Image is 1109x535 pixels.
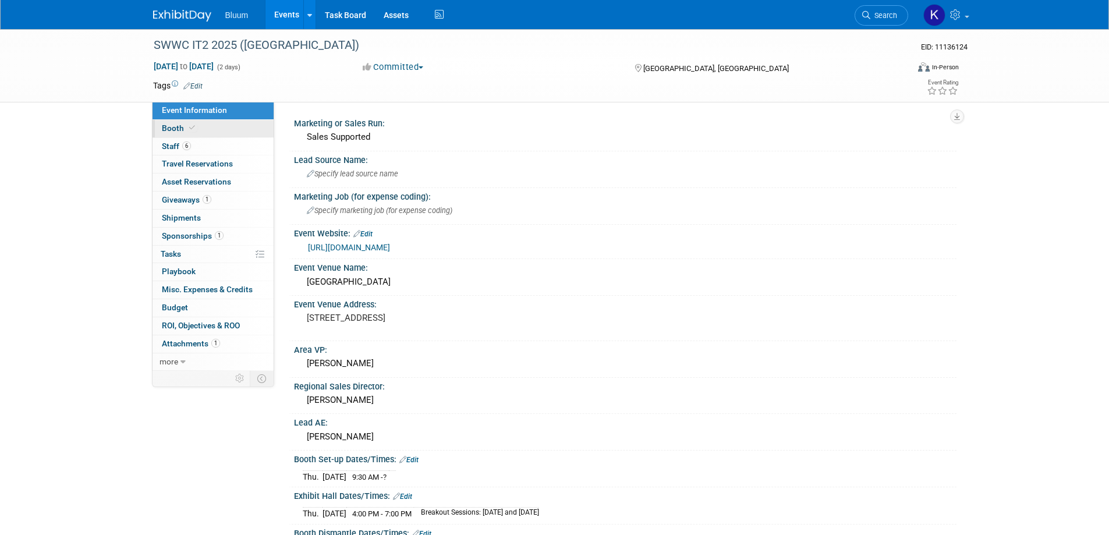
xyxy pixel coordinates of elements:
span: Specify lead source name [307,169,398,178]
td: [DATE] [323,470,346,483]
span: ? [383,473,387,481]
div: Event Venue Name: [294,259,956,274]
a: Playbook [153,263,274,281]
a: [URL][DOMAIN_NAME] [308,243,390,252]
img: Kellie Noller [923,4,945,26]
i: Booth reservation complete [189,125,195,131]
a: Budget [153,299,274,317]
span: Event ID: 11136124 [921,42,968,51]
span: [DATE] [DATE] [153,61,214,72]
div: [GEOGRAPHIC_DATA] [303,273,948,291]
span: 1 [215,231,224,240]
a: Edit [399,456,419,464]
div: Marketing or Sales Run: [294,115,956,129]
pre: [STREET_ADDRESS] [307,313,557,323]
span: to [178,62,189,71]
span: more [160,357,178,366]
span: Specify marketing job (for expense coding) [307,206,452,215]
a: Booth [153,120,274,137]
a: more [153,353,274,371]
div: Sales Supported [303,128,948,146]
span: Playbook [162,267,196,276]
a: ROI, Objectives & ROO [153,317,274,335]
div: [PERSON_NAME] [303,355,948,373]
div: SWWC IT2 2025 ([GEOGRAPHIC_DATA]) [150,35,891,56]
span: (2 days) [216,63,240,71]
span: Event Information [162,105,227,115]
div: Booth Set-up Dates/Times: [294,451,956,466]
div: Event Format [839,61,959,78]
img: ExhibitDay [153,10,211,22]
a: Shipments [153,210,274,227]
img: Format-Inperson.png [918,62,930,72]
div: Exhibit Hall Dates/Times: [294,487,956,502]
span: [GEOGRAPHIC_DATA], [GEOGRAPHIC_DATA] [643,64,789,73]
span: Tasks [161,249,181,258]
div: [PERSON_NAME] [303,428,948,446]
span: 1 [203,195,211,204]
td: Breakout Sessions: [DATE] and [DATE] [414,507,539,519]
span: Shipments [162,213,201,222]
a: Attachments1 [153,335,274,353]
td: Thu. [303,507,323,519]
a: Edit [353,230,373,238]
td: Toggle Event Tabs [250,371,274,386]
div: Regional Sales Director: [294,378,956,392]
div: In-Person [931,63,959,72]
a: Asset Reservations [153,173,274,191]
a: Staff6 [153,138,274,155]
div: Marketing Job (for expense coding): [294,188,956,203]
div: Area VP: [294,341,956,356]
span: Booth [162,123,197,133]
a: Misc. Expenses & Credits [153,281,274,299]
span: 9:30 AM - [352,473,387,481]
a: Giveaways1 [153,192,274,209]
a: Edit [393,493,412,501]
div: [PERSON_NAME] [303,391,948,409]
a: Search [855,5,908,26]
div: Lead Source Name: [294,151,956,166]
a: Sponsorships1 [153,228,274,245]
span: Misc. Expenses & Credits [162,285,253,294]
span: Asset Reservations [162,177,231,186]
span: Staff [162,141,191,151]
span: 1 [211,339,220,348]
span: Bluum [225,10,249,20]
td: Personalize Event Tab Strip [230,371,250,386]
div: Lead AE: [294,414,956,428]
span: Budget [162,303,188,312]
td: Thu. [303,470,323,483]
div: Event Rating [927,80,958,86]
a: Travel Reservations [153,155,274,173]
span: 4:00 PM - 7:00 PM [352,509,412,518]
span: 6 [182,141,191,150]
span: Attachments [162,339,220,348]
button: Committed [359,61,428,73]
a: Tasks [153,246,274,263]
td: [DATE] [323,507,346,519]
span: ROI, Objectives & ROO [162,321,240,330]
a: Event Information [153,102,274,119]
a: Edit [183,82,203,90]
div: Event Website: [294,225,956,240]
span: Giveaways [162,195,211,204]
td: Tags [153,80,203,91]
span: Travel Reservations [162,159,233,168]
span: Sponsorships [162,231,224,240]
span: Search [870,11,897,20]
div: Event Venue Address: [294,296,956,310]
